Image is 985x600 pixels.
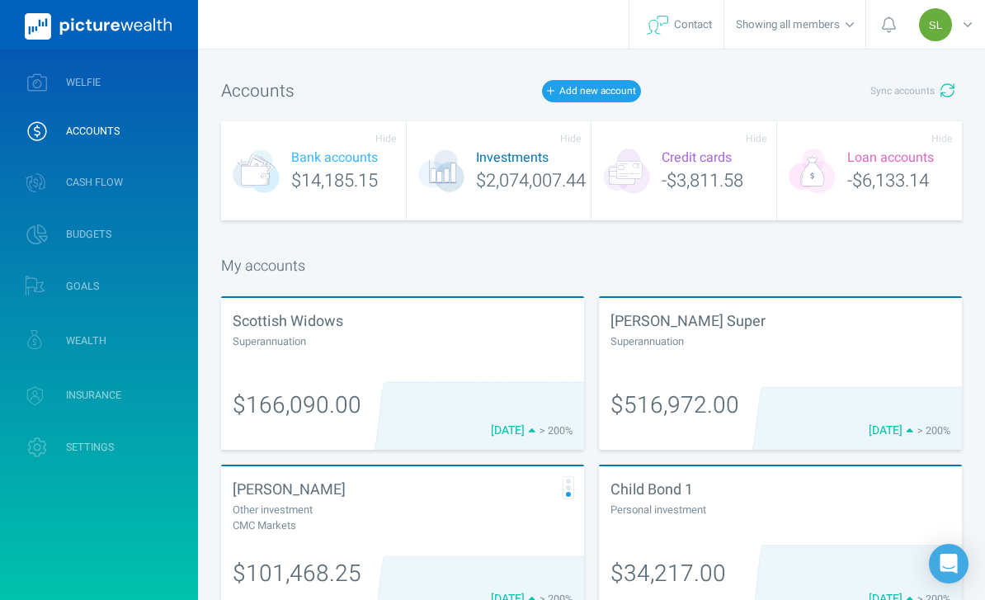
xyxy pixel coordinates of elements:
div: CMC Markets [233,517,573,533]
span: WEALTH [66,334,106,347]
button: Add new account [542,80,641,102]
span: $166,090.00 [233,389,361,423]
span: Scottish Widows [233,310,343,333]
span: [PERSON_NAME] Super [610,310,766,333]
span: CASH FLOW [66,176,123,189]
img: svg+xml;base64,PHN2ZyB4bWxucz0iaHR0cDovL3d3dy53My5vcmcvMjAwMC9zdmciIHdpZHRoPSIyNyIgaGVpZ2h0PSIyNC... [647,16,668,35]
span: $34,217.00 [610,557,726,591]
span: INSURANCE [66,389,121,402]
div: Steven Lyon [919,8,952,41]
span: [DATE] [869,423,917,438]
span: Other investment [233,502,313,517]
span: [PERSON_NAME] [233,479,346,501]
span: Superannuation [610,333,684,349]
span: WELFIE [66,76,101,89]
img: PictureWealth [25,13,172,40]
span: SL [929,19,942,31]
h1: Accounts [221,78,468,104]
span: $516,972.00 [610,389,739,423]
span: Personal investment [610,502,706,517]
span: My accounts [221,255,305,277]
span: ACCOUNTS [66,125,120,138]
button: Sync accounts [863,78,962,106]
span: BUDGETS [66,228,111,241]
span: [DATE] [491,423,540,438]
div: Open Intercom Messenger [929,544,969,583]
span: SETTINGS [66,441,114,454]
span: Sync accounts [870,84,935,98]
span: GOALS [66,280,99,293]
span: > 200% [917,424,950,437]
span: > 200% [540,424,573,437]
span: $101,468.25 [233,557,361,591]
span: Child Bond 1 [610,479,693,501]
span: Superannuation [233,333,306,349]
